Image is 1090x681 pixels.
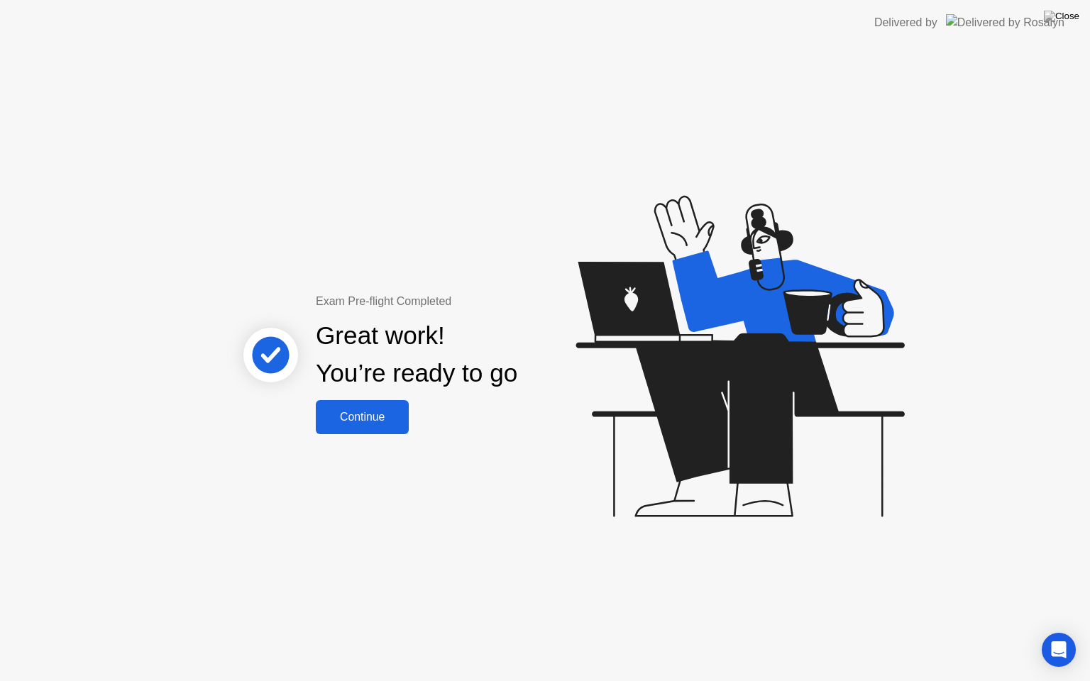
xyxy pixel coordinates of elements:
[320,411,404,423] div: Continue
[316,293,609,310] div: Exam Pre-flight Completed
[874,14,937,31] div: Delivered by
[1044,11,1079,22] img: Close
[946,14,1064,31] img: Delivered by Rosalyn
[316,317,517,392] div: Great work! You’re ready to go
[316,400,409,434] button: Continue
[1042,633,1076,667] div: Open Intercom Messenger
